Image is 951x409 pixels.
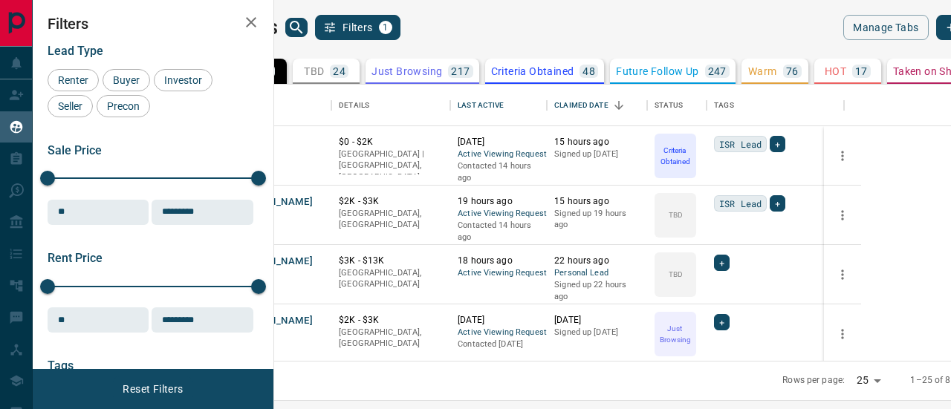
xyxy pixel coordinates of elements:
button: more [831,323,854,345]
span: Personal Lead [554,267,640,280]
span: + [775,196,780,211]
span: ISR Lead [719,196,762,211]
p: $0 - $2K [339,136,443,148]
span: + [719,255,724,270]
p: $2K - $3K [339,314,443,327]
p: [DATE] [458,136,539,148]
p: 76 [786,66,799,76]
div: Buyer [103,69,150,91]
span: Precon [102,100,145,112]
button: Sort [608,95,629,116]
span: Buyer [108,74,145,86]
span: Active Viewing Request [458,267,539,280]
div: Tags [714,85,734,126]
span: Sale Price [48,143,102,157]
button: more [831,204,854,226]
span: Seller [53,100,88,112]
span: Active Viewing Request [458,148,539,161]
button: Reset Filters [113,376,192,402]
p: Contacted 14 hours ago [458,160,539,183]
p: $3K - $13K [339,255,443,267]
span: + [719,315,724,330]
button: Manage Tabs [843,15,928,40]
p: Just Browsing [656,323,695,345]
p: [GEOGRAPHIC_DATA], [GEOGRAPHIC_DATA] [339,267,443,290]
div: + [770,136,785,152]
button: Filters1 [315,15,400,40]
p: 15 hours ago [554,195,640,208]
div: Last Active [450,85,547,126]
span: Active Viewing Request [458,208,539,220]
div: Renter [48,69,99,91]
span: Lead Type [48,44,103,58]
button: more [831,264,854,286]
div: Seller [48,95,93,117]
p: [GEOGRAPHIC_DATA], [GEOGRAPHIC_DATA] [339,327,443,350]
div: + [714,255,730,271]
p: Rows per page: [782,374,845,387]
p: [DATE] [554,314,640,327]
p: TBD [669,269,683,280]
span: Rent Price [48,251,103,265]
p: TBD [304,66,324,76]
p: 217 [451,66,470,76]
div: Last Active [458,85,504,126]
p: $2K - $3K [339,195,443,208]
p: 19 hours ago [458,195,539,208]
div: Details [331,85,450,126]
span: Investor [159,74,207,86]
div: + [714,314,730,330]
span: Active Viewing Request [458,327,539,339]
span: Renter [53,74,94,86]
p: 15 hours ago [554,136,640,148]
span: ISR Lead [719,137,762,151]
p: TBD [669,209,683,220]
p: Signed up [DATE] [554,327,640,338]
p: Signed up 22 hours ago [554,279,640,302]
p: HOT [825,66,846,76]
div: Tags [707,85,844,126]
span: Tags [48,359,74,373]
div: Claimed Date [547,85,647,126]
div: Name [227,85,331,126]
p: [DATE] [458,314,539,327]
button: more [831,145,854,167]
p: Criteria Obtained [491,66,574,76]
p: Criteria Obtained [656,145,695,167]
span: 1 [380,22,391,33]
p: 24 [333,66,345,76]
button: search button [285,18,308,37]
p: Signed up 19 hours ago [554,208,640,231]
span: + [775,137,780,151]
p: Just Browsing [371,66,442,76]
p: Contacted 14 hours ago [458,220,539,243]
p: 48 [582,66,595,76]
div: Investor [154,69,212,91]
div: Precon [97,95,150,117]
div: Details [339,85,369,126]
p: 247 [708,66,727,76]
div: Claimed Date [554,85,608,126]
p: [GEOGRAPHIC_DATA] | [GEOGRAPHIC_DATA], [GEOGRAPHIC_DATA] [339,148,443,183]
p: 18 hours ago [458,255,539,267]
div: Status [655,85,683,126]
div: + [770,195,785,212]
h2: Filters [48,15,259,33]
p: Warm [748,66,777,76]
p: Contacted [DATE] [458,338,539,350]
div: 25 [851,370,886,391]
div: Status [647,85,707,126]
p: 22 hours ago [554,255,640,267]
p: [GEOGRAPHIC_DATA], [GEOGRAPHIC_DATA] [339,208,443,231]
p: Future Follow Up [616,66,698,76]
p: Signed up [DATE] [554,148,640,160]
p: 17 [855,66,868,76]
